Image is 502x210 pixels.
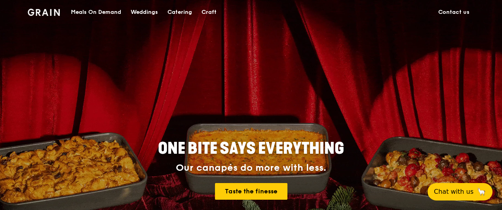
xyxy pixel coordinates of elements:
[71,0,121,24] div: Meals On Demand
[167,0,192,24] div: Catering
[108,162,394,174] div: Our canapés do more with less.
[434,0,474,24] a: Contact us
[131,0,158,24] div: Weddings
[158,139,344,158] span: ONE BITE SAYS EVERYTHING
[197,0,221,24] a: Craft
[428,183,492,200] button: Chat with us🦙
[477,187,486,197] span: 🦙
[28,9,60,16] img: Grain
[126,0,163,24] a: Weddings
[434,187,473,197] span: Chat with us
[215,183,287,200] a: Taste the finesse
[163,0,197,24] a: Catering
[202,0,217,24] div: Craft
